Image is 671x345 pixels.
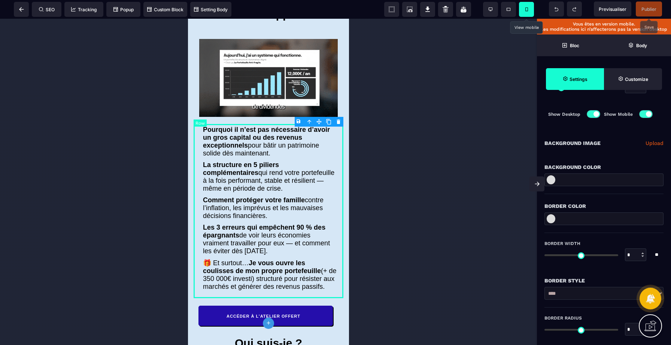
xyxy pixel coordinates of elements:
div: Border Style [544,276,664,285]
span: SEO [39,7,55,12]
b: Comment protéger votre famille [15,178,117,185]
b: Je vous ouvre les coulisses de mon propre portefeuille [15,240,133,256]
img: ebd01139a3ccbbfbeff12f53acd2016d_VSL_JOAN_3.mp4-low.gif [11,20,150,98]
span: Popup [113,7,134,12]
text: contre l’inflation, les imprévus et les mauvaises décisions financières. [11,176,150,203]
span: Open Blocks [537,34,604,56]
p: Vous êtes en version mobile. [541,21,667,27]
div: Border Color [544,202,664,211]
a: Upload [646,139,664,148]
b: Pourquoi il n’est pas nécessaire d’avoir un gros capital ou des revenus exceptionnels [15,107,144,130]
h1: Qui suis-je ? [6,315,155,334]
text: 🎁 Et surtout… (+ de 350 000€ investi) structuré pour résister aux marchés et générer des revenus ... [11,238,150,274]
p: Les modifications ici n’affecterons pas la version desktop [541,27,667,32]
span: Open Style Manager [604,68,662,90]
b: La structure en 5 piliers complémentaires [15,142,93,158]
span: Border Radius [544,315,582,321]
span: Border Width [544,240,580,246]
p: Show Desktop [548,111,580,118]
span: Tracking [71,7,97,12]
span: Screenshot [402,2,417,17]
p: Show Mobile [604,111,633,118]
b: Les 3 erreurs qui empêchent 90 % des épargnants [15,205,139,220]
div: Background Color [544,163,664,172]
p: Background Image [544,139,601,148]
text: de voir leurs économies vraiment travailler pour eux — et comment les éviter dès [DATE]. [11,203,150,238]
strong: Customize [625,76,648,82]
span: Preview [594,1,631,16]
span: Publier [641,6,656,12]
strong: Settings [570,76,587,82]
text: qui rend votre portefeuille à la fois performant, stable et résilient — même en période de crise. [11,140,150,176]
span: Setting Body [194,7,228,12]
span: View components [384,2,399,17]
span: Previsualiser [599,6,626,12]
span: Settings [546,68,604,90]
strong: Bloc [570,43,579,48]
strong: Body [636,43,647,48]
text: pour bâtir un patrimoine solide dès maintenant. [11,105,150,140]
button: ACCÉDER À L'ATELIER OFFERT [10,287,143,307]
span: Open Layer Manager [604,34,671,56]
span: Custom Block [147,7,183,12]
